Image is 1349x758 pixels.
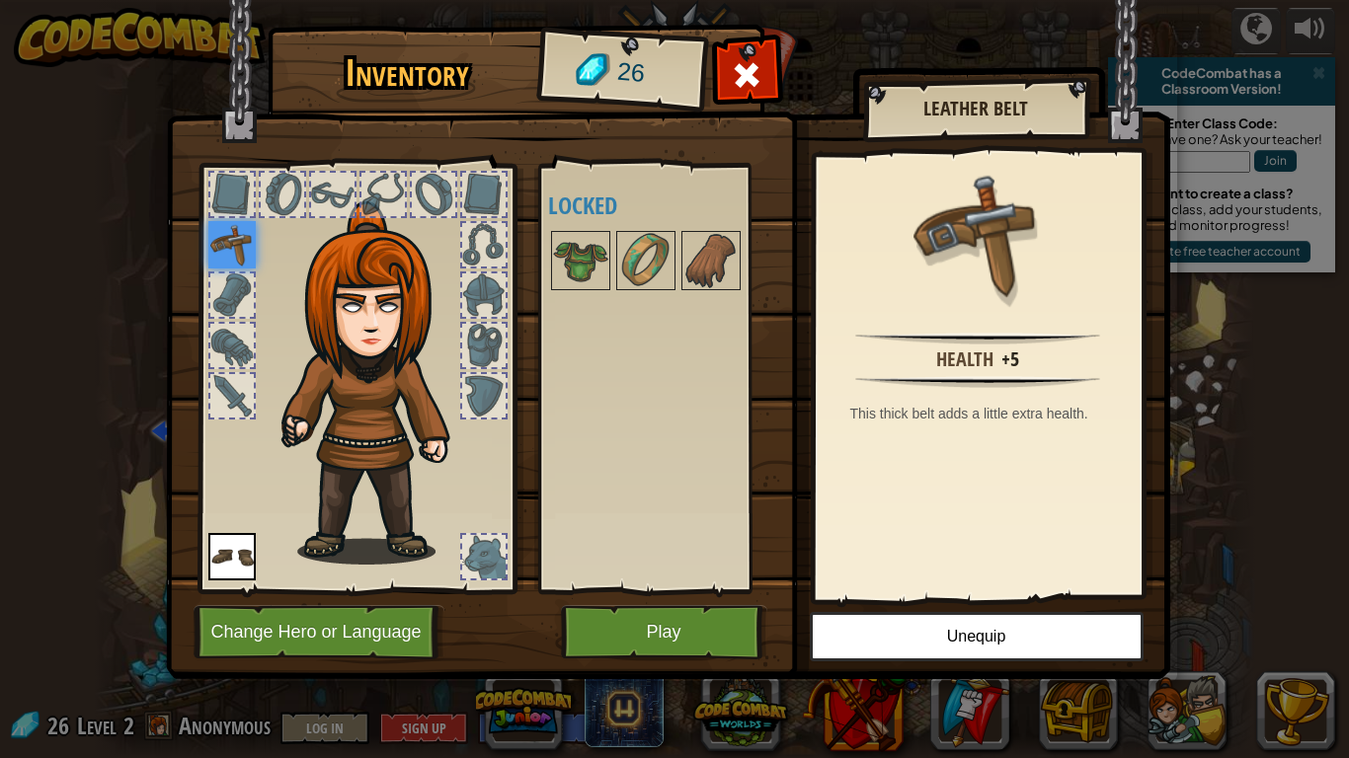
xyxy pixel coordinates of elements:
[273,201,485,565] img: hair_f2.png
[618,233,674,288] img: portrait.png
[208,533,256,580] img: portrait.png
[855,376,1099,388] img: hr.png
[615,54,646,92] span: 26
[810,612,1144,661] button: Unequip
[561,605,767,659] button: Play
[883,98,1069,119] h2: Leather Belt
[683,233,739,288] img: portrait.png
[553,233,608,288] img: portrait.png
[855,333,1099,344] img: hr.png
[936,345,993,374] div: Health
[548,192,781,218] h4: Locked
[208,221,256,268] img: portrait.png
[913,170,1042,298] img: portrait.png
[194,605,444,659] button: Change Hero or Language
[281,52,533,94] h1: Inventory
[1001,345,1019,374] div: +5
[850,404,1116,423] div: This thick belt adds a little extra health.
